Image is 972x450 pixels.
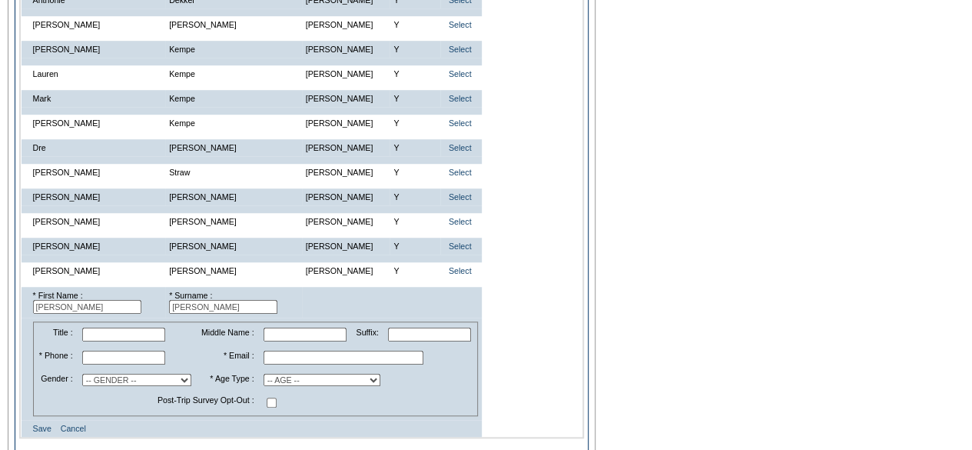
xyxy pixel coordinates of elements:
[29,164,166,181] td: [PERSON_NAME]
[302,262,390,279] td: [PERSON_NAME]
[29,41,166,58] td: [PERSON_NAME]
[449,94,472,103] a: Select
[302,213,390,230] td: [PERSON_NAME]
[390,115,440,132] td: Y
[197,347,257,368] td: * Email :
[449,20,472,29] a: Select
[390,16,440,33] td: Y
[449,69,472,78] a: Select
[35,370,77,390] td: Gender :
[29,287,166,318] td: * First Name :
[165,262,302,279] td: [PERSON_NAME]
[390,139,440,156] td: Y
[165,188,302,205] td: [PERSON_NAME]
[165,41,302,58] td: Kempe
[29,16,166,33] td: [PERSON_NAME]
[390,188,440,205] td: Y
[449,192,472,202] a: Select
[302,164,390,181] td: [PERSON_NAME]
[302,65,390,82] td: [PERSON_NAME]
[29,115,166,132] td: [PERSON_NAME]
[302,115,390,132] td: [PERSON_NAME]
[29,238,166,255] td: [PERSON_NAME]
[29,213,166,230] td: [PERSON_NAME]
[390,164,440,181] td: Y
[29,65,166,82] td: Lauren
[302,188,390,205] td: [PERSON_NAME]
[165,65,302,82] td: Kempe
[302,16,390,33] td: [PERSON_NAME]
[390,238,440,255] td: Y
[449,45,472,54] a: Select
[352,324,383,345] td: Suffix:
[449,266,472,275] a: Select
[197,370,257,390] td: * Age Type :
[165,238,302,255] td: [PERSON_NAME]
[165,213,302,230] td: [PERSON_NAME]
[390,41,440,58] td: Y
[165,115,302,132] td: Kempe
[35,347,77,368] td: * Phone :
[35,392,258,414] td: Post-Trip Survey Opt-Out :
[29,188,166,205] td: [PERSON_NAME]
[29,262,166,279] td: [PERSON_NAME]
[390,262,440,279] td: Y
[449,168,472,177] a: Select
[390,213,440,230] td: Y
[29,139,166,156] td: Dre
[390,65,440,82] td: Y
[449,242,472,251] a: Select
[165,287,302,318] td: * Surname :
[35,324,77,345] td: Title :
[302,41,390,58] td: [PERSON_NAME]
[302,139,390,156] td: [PERSON_NAME]
[449,118,472,128] a: Select
[61,424,86,433] a: Cancel
[33,424,51,433] a: Save
[165,90,302,107] td: Kempe
[449,217,472,226] a: Select
[165,164,302,181] td: Straw
[29,90,166,107] td: Mark
[390,90,440,107] td: Y
[449,143,472,152] a: Select
[165,139,302,156] td: [PERSON_NAME]
[302,90,390,107] td: [PERSON_NAME]
[197,324,257,345] td: Middle Name :
[165,16,302,33] td: [PERSON_NAME]
[302,238,390,255] td: [PERSON_NAME]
